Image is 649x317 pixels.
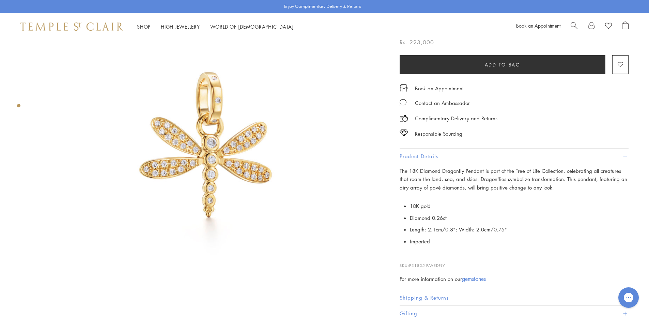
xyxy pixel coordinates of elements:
div: Product gallery navigation [17,102,20,113]
a: ShopShop [137,23,151,30]
div: Responsible Sourcing [415,130,462,138]
a: High JewelleryHigh Jewellery [161,23,200,30]
img: icon_delivery.svg [400,114,408,123]
p: Complimentary Delivery and Returns [415,114,497,123]
span: Length: 2.1cm/0.8"; Width: 2.0cm/0.75" [410,226,507,233]
p: SKU: [400,256,629,269]
a: Open Shopping Bag [622,21,629,32]
img: icon_appointment.svg [400,84,408,92]
img: Temple St. Clair [20,22,123,31]
img: icon_sourcing.svg [400,130,408,136]
span: 18K gold [410,202,431,209]
span: Rs. 223,000 [400,38,434,47]
span: Imported [410,238,430,245]
a: Search [571,21,578,32]
iframe: Gorgias live chat messenger [615,285,642,310]
a: Book an Appointment [516,22,560,29]
button: Add to bag [400,55,605,74]
button: Product Details [400,149,629,164]
button: Shipping & Returns [400,290,629,306]
nav: Main navigation [137,22,294,31]
img: MessageIcon-01_2.svg [400,99,406,106]
span: Diamond 0.26ct [410,214,447,221]
a: Book an Appointment [415,85,464,92]
div: For more information on our [400,275,629,283]
a: View Wishlist [605,21,612,32]
span: The 18K Diamond Dragonfly Pendant is part of the Tree of Life Collection, celebrating all creatur... [400,167,627,191]
a: World of [DEMOGRAPHIC_DATA]World of [DEMOGRAPHIC_DATA] [210,23,294,30]
span: P31835-PAVEDFLY [409,263,445,268]
a: gemstones [462,275,486,283]
span: Add to bag [485,61,521,69]
div: Contact an Ambassador [415,99,470,108]
p: Enjoy Complimentary Delivery & Returns [284,3,361,10]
